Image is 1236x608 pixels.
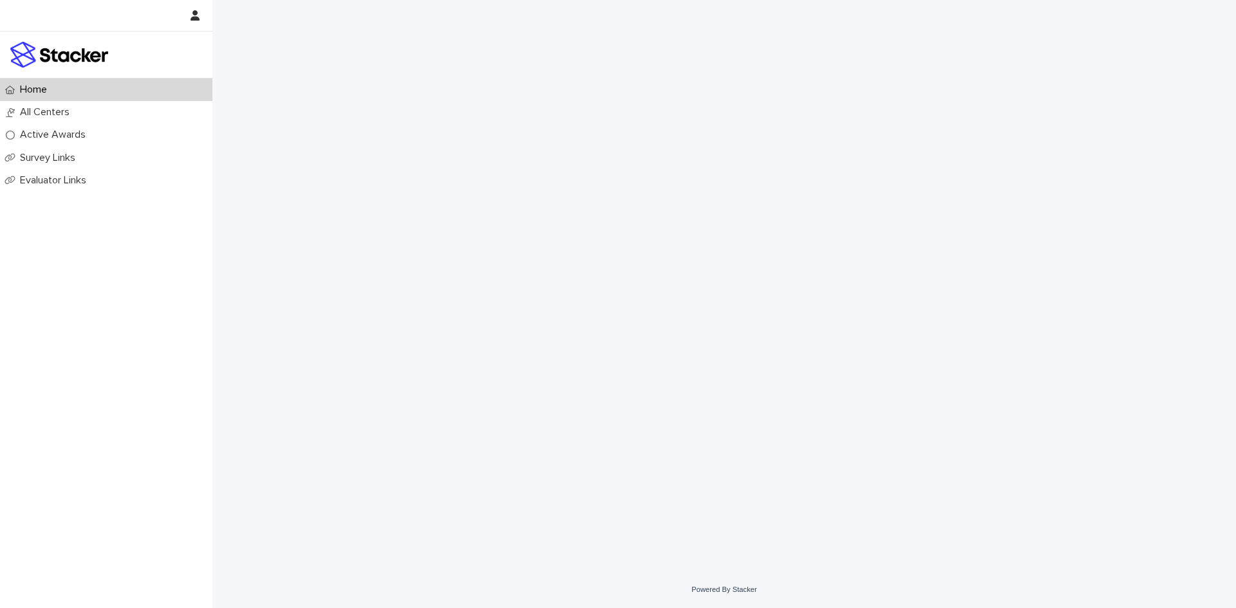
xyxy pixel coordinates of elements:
[691,585,756,593] a: Powered By Stacker
[15,106,80,118] p: All Centers
[15,84,57,96] p: Home
[10,42,108,68] img: stacker-logo-colour.png
[15,152,86,164] p: Survey Links
[15,174,97,187] p: Evaluator Links
[15,129,96,141] p: Active Awards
